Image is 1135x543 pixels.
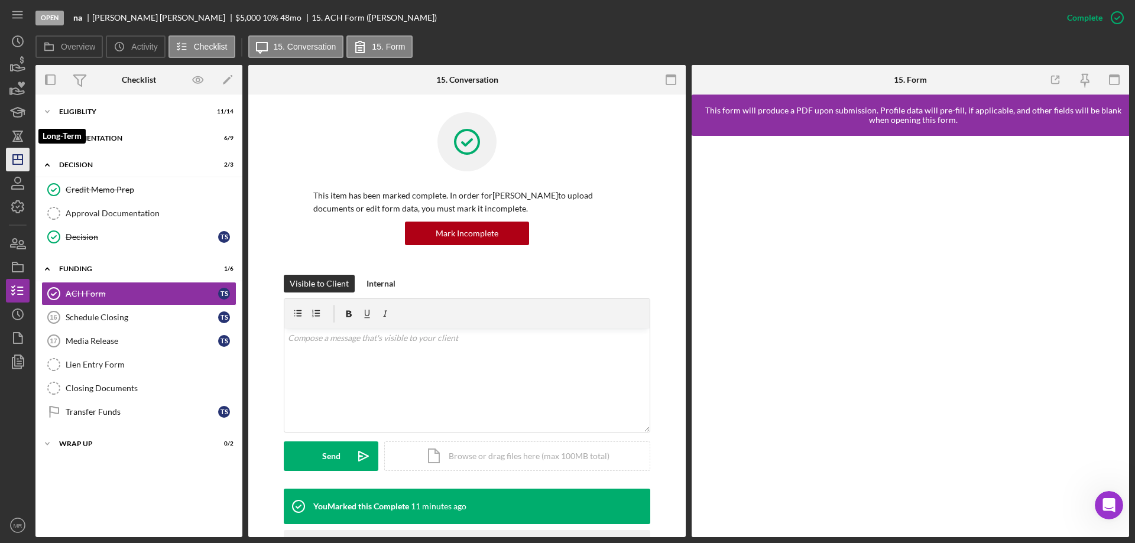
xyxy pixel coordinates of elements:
[185,5,207,27] button: Home
[262,13,278,22] div: 10 %
[18,378,28,387] button: Upload attachment
[41,201,236,225] a: Approval Documentation
[41,305,236,329] a: 16Schedule ClosingTS
[64,326,227,352] div: Got one set for [DATE]. Thank you!
[290,275,349,292] div: Visible to Client
[48,28,179,38] strong: Getting Started in Lenderfit
[218,406,230,418] div: T S
[155,209,227,235] div: Thank you!!!
[106,35,165,58] button: Activity
[66,383,236,393] div: Closing Documents
[212,265,234,272] div: 1 / 6
[41,400,236,424] a: Transfer FundsTS
[10,353,226,373] textarea: Message…
[37,378,47,387] button: Emoji picker
[9,244,227,326] div: Allison says…
[405,222,529,245] button: Mark Incomplete
[212,440,234,447] div: 0 / 2
[66,209,236,218] div: Approval Documentation
[436,222,498,245] div: Mark Incomplete
[212,135,234,142] div: 6 / 9
[894,75,927,84] div: 15. Form
[66,289,218,298] div: ACH Form
[57,6,134,15] h1: [PERSON_NAME]
[131,42,157,51] label: Activity
[59,135,204,142] div: Documentation
[19,140,184,163] div: This has been completed! Please let me know if you need anything else!
[9,115,227,209] div: Allison says…
[361,275,401,292] button: Internal
[8,5,30,27] button: go back
[313,502,409,511] div: You Marked this Complete
[73,13,82,22] b: na
[194,42,228,51] label: Checklist
[9,326,227,366] div: Michael says…
[37,18,226,49] div: Getting Started in Lenderfit
[35,90,47,102] img: Profile image for Allison
[66,313,218,322] div: Schedule Closing
[34,6,53,25] img: Profile image for Allison
[284,441,378,471] button: Send
[19,169,184,181] div: Best,
[1067,6,1102,30] div: Complete
[61,42,95,51] label: Overview
[218,335,230,347] div: T S
[41,225,236,249] a: DecisionTS
[164,216,218,227] div: Thank you!!!
[92,13,235,22] div: [PERSON_NAME] [PERSON_NAME]
[9,88,227,115] div: Allison says…
[411,502,466,511] time: 2025-09-26 19:31
[168,35,235,58] button: Checklist
[59,440,204,447] div: Wrap up
[212,108,234,115] div: 11 / 14
[212,161,234,168] div: 2 / 3
[51,92,117,100] b: [PERSON_NAME]
[56,378,66,387] button: Gif picker
[312,13,437,22] div: 15. ACH Form ([PERSON_NAME])
[73,333,218,344] div: Got one set for [DATE]. Thank you!
[41,376,236,400] a: Closing Documents
[14,522,22,529] text: MR
[41,353,236,376] a: Lien Entry Form
[218,288,230,300] div: T S
[59,161,204,168] div: Decision
[313,189,621,216] p: This item has been marked complete. In order for [PERSON_NAME] to upload documents or edit form d...
[51,90,202,101] div: joined the conversation
[41,282,236,305] a: ACH FormTS
[66,360,236,369] div: Lien Entry Form
[274,42,336,51] label: 15. Conversation
[50,314,57,321] tspan: 16
[9,209,227,244] div: Michael says…
[41,329,236,353] a: 17Media ReleaseTS
[703,148,1118,525] iframe: Lenderfit form
[235,12,261,22] span: $5,000
[218,231,230,243] div: T S
[66,407,218,417] div: Transfer Funds
[66,232,218,242] div: Decision
[1055,6,1129,30] button: Complete
[9,115,194,199] div: Hi [PERSON_NAME],This has been completed! Please let me know if you need anything else!Best,[PERS...
[75,378,85,387] button: Start recording
[37,49,226,78] a: More in the Help Center
[346,35,413,58] button: 15. Form
[284,275,355,292] button: Visible to Client
[59,108,204,115] div: Eligiblity
[74,286,166,295] a: [URL][DOMAIN_NAME]
[698,106,1129,125] div: This form will produce a PDF upon submission. Profile data will pre-fill, if applicable, and othe...
[280,13,301,22] div: 48 mo
[66,336,218,346] div: Media Release
[122,75,156,84] div: Checklist
[367,275,395,292] div: Internal
[82,58,193,69] span: More in the Help Center
[66,185,236,194] div: Credit Memo Prep
[6,513,30,537] button: MR
[35,35,103,58] button: Overview
[19,122,184,134] div: Hi [PERSON_NAME],
[248,35,344,58] button: 15. Conversation
[9,244,194,304] div: My pleasure! P.S. Can we schedule a check-in call with you and the team? We have a lot of new fea...
[19,180,184,192] div: [PERSON_NAME]
[322,441,340,471] div: Send
[19,251,184,297] div: My pleasure! P.S. Can we schedule a check-in call with you and the team? We have a lot of new fea...
[9,54,28,73] img: Profile image for Operator
[1095,491,1123,519] iframe: Intercom live chat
